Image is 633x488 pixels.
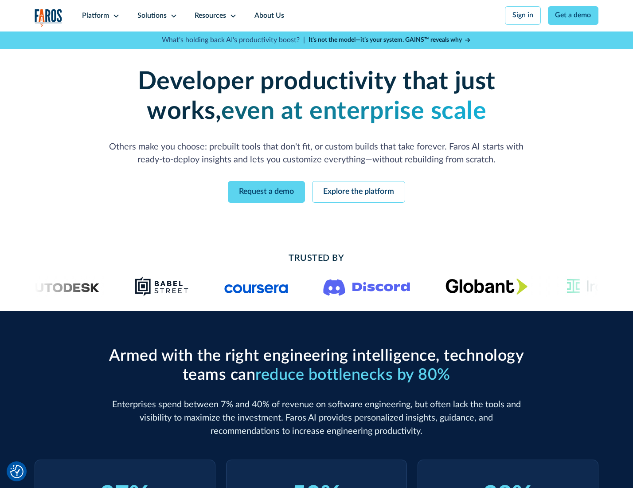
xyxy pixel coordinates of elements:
[221,99,486,124] strong: even at enterprise scale
[138,69,496,124] strong: Developer productivity that just works,
[82,11,109,21] div: Platform
[224,279,288,294] img: Logo of the online learning platform Coursera.
[35,9,63,27] a: home
[445,278,527,295] img: Globant's logo
[137,11,167,21] div: Solutions
[10,465,23,478] img: Revisit consent button
[548,6,599,25] a: Get a demo
[105,398,528,438] p: Enterprises spend between 7% and 40% of revenue on software engineering, but often lack the tools...
[35,9,63,27] img: Logo of the analytics and reporting company Faros.
[162,35,305,46] p: What's holding back AI's productivity boost? |
[309,35,472,45] a: It’s not the model—it’s your system. GAINS™ reveals why
[105,252,528,265] h2: Trusted By
[309,37,462,43] strong: It’s not the model—it’s your system. GAINS™ reveals why
[505,6,541,25] a: Sign in
[255,367,450,383] span: reduce bottlenecks by 80%
[312,181,405,203] a: Explore the platform
[323,277,410,296] img: Logo of the communication platform Discord.
[105,141,528,167] p: Others make you choose: prebuilt tools that don't fit, or custom builds that take forever. Faros ...
[105,346,528,385] h2: Armed with the right engineering intelligence, technology teams can
[10,465,23,478] button: Cookie Settings
[135,276,189,297] img: Babel Street logo png
[195,11,226,21] div: Resources
[228,181,305,203] a: Request a demo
